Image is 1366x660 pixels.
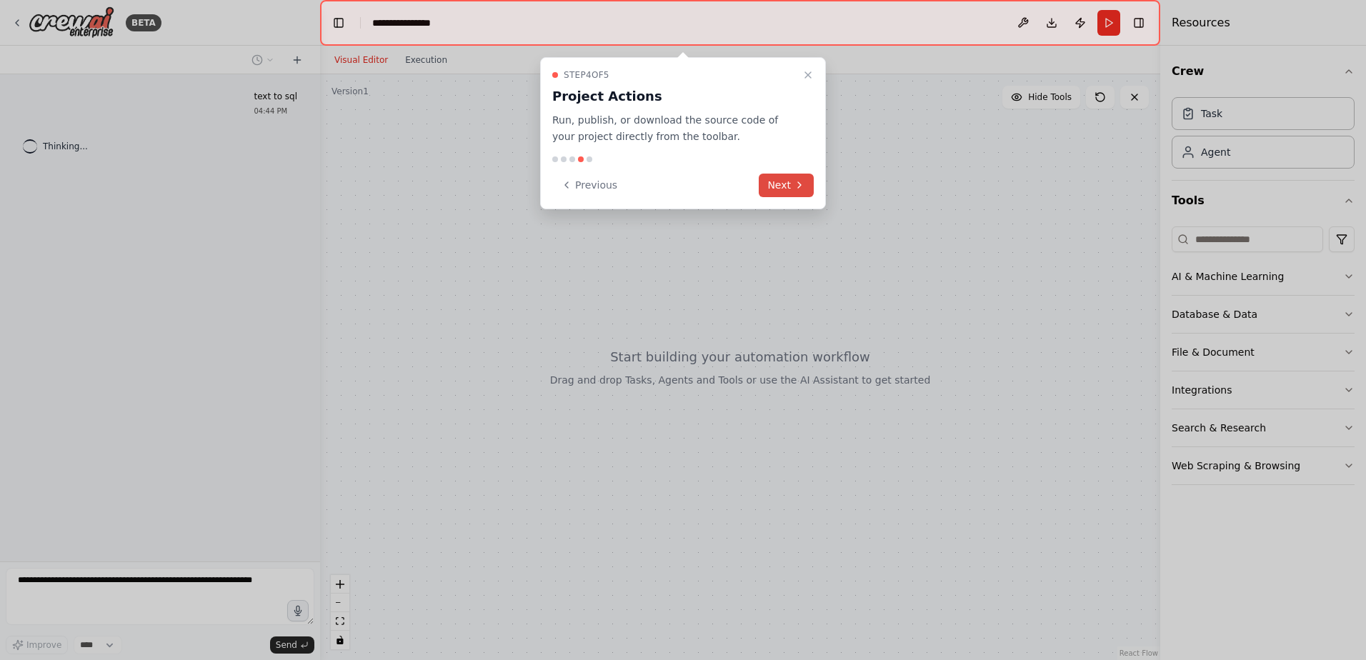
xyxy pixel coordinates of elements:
[759,174,814,197] button: Next
[552,86,797,106] h3: Project Actions
[329,13,349,33] button: Hide left sidebar
[552,174,626,197] button: Previous
[564,69,609,81] span: Step 4 of 5
[799,66,817,84] button: Close walkthrough
[552,112,797,145] p: Run, publish, or download the source code of your project directly from the toolbar.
